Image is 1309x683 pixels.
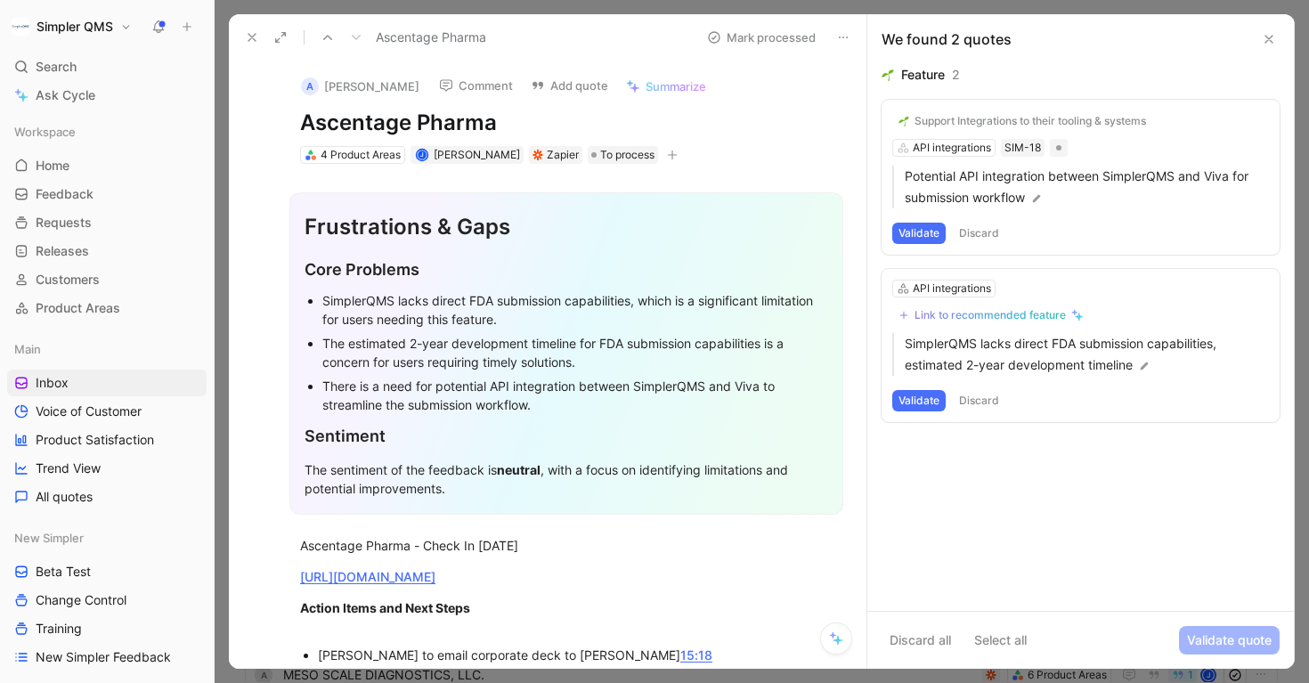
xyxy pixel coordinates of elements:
button: Discard [953,223,1005,244]
span: To process [600,146,654,164]
button: A[PERSON_NAME] [293,73,427,100]
a: Beta Test [7,558,207,585]
a: Change Control [7,587,207,614]
span: New Simpler Feedback [36,648,171,666]
div: [PERSON_NAME] to email corporate deck to [PERSON_NAME] [318,646,833,664]
span: Product Areas [36,299,120,317]
span: Training [36,620,82,638]
button: Validate [892,223,946,244]
div: Feature [901,64,945,85]
div: New Simpler [7,524,207,551]
strong: Action Items and Next Steps [300,600,470,615]
div: MainInboxVoice of CustomerProduct SatisfactionTrend ViewAll quotes [7,336,207,510]
a: Feedback [7,181,207,207]
img: Simpler QMS [12,18,29,36]
div: J [417,150,427,159]
span: Beta Test [36,563,91,581]
a: Ask Cycle [7,82,207,109]
button: Validate [892,390,946,411]
div: Link to recommended feature [915,308,1066,322]
span: All quotes [36,488,93,506]
a: Requests [7,209,207,236]
a: [URL][DOMAIN_NAME] [300,569,435,584]
span: Workspace [14,123,76,141]
button: Validate quote [1179,626,1280,655]
span: Releases [36,242,89,260]
button: Summarize [618,74,714,99]
img: pen.svg [1030,192,1043,205]
div: New SimplerBeta TestChange ControlTrainingNew Simpler Feedback [7,524,207,671]
span: New Simpler [14,529,84,547]
div: 4 Product Areas [321,146,401,164]
a: Customers [7,266,207,293]
div: The sentiment of the feedback is , with a focus on identifying limitations and potential improvem... [305,460,828,498]
span: [PERSON_NAME] [434,148,520,161]
div: Search [7,53,207,80]
button: Simpler QMSSimpler QMS [7,14,136,39]
div: Zapier [547,146,579,164]
div: A [301,77,319,95]
button: Discard [953,390,1005,411]
span: Trend View [36,459,101,477]
p: SimplerQMS lacks direct FDA submission capabilities, estimated 2-year development timeline [905,333,1269,376]
div: To process [588,146,658,164]
button: Select all [966,626,1035,655]
div: Workspace [7,118,207,145]
p: Potential API integration between SimplerQMS and Viva for submission workflow [905,166,1269,208]
div: There is a need for potential API integration between SimplerQMS and Viva to streamline the submi... [322,377,828,414]
span: Product Satisfaction [36,431,154,449]
div: The estimated 2-year development timeline for FDA submission capabilities is a concern for users ... [322,334,828,371]
span: Inbox [36,374,69,392]
a: All quotes [7,484,207,510]
a: Home [7,152,207,179]
span: Home [36,157,69,175]
button: Mark processed [699,25,824,50]
span: Summarize [646,78,706,94]
button: Discard all [882,626,959,655]
a: 15:18 [680,647,712,663]
span: Requests [36,214,92,232]
div: Support Integrations to their tooling & systems [915,114,1146,128]
strong: neutral [497,462,541,477]
img: pen.svg [1138,360,1150,372]
div: 2 [952,64,960,85]
span: Ask Cycle [36,85,95,106]
h1: Simpler QMS [37,19,113,35]
span: Search [36,56,77,77]
img: 🌱 [898,116,909,126]
div: SimplerQMS lacks direct FDA submission capabilities, which is a significant limitation for users ... [322,291,828,329]
a: Voice of Customer [7,398,207,425]
img: 🌱 [882,69,894,81]
a: Product Areas [7,295,207,321]
button: 🌱Support Integrations to their tooling & systems [892,110,1152,132]
div: Frustrations & Gaps [305,211,828,243]
div: Core Problems [305,257,828,281]
a: Releases [7,238,207,264]
a: Training [7,615,207,642]
span: Main [14,340,41,358]
a: Trend View [7,455,207,482]
span: Feedback [36,185,93,203]
span: Ascentage Pharma [376,27,486,48]
button: Comment [431,73,521,98]
span: Customers [36,271,100,289]
button: Add quote [523,73,616,98]
h1: Ascentage Pharma [300,109,833,137]
span: Voice of Customer [36,402,142,420]
div: Sentiment [305,424,828,448]
button: Link to recommended feature [892,305,1090,326]
div: API integrations [913,280,991,297]
div: Main [7,336,207,362]
a: Inbox [7,370,207,396]
div: We found 2 quotes [882,28,1012,50]
span: Change Control [36,591,126,609]
a: Product Satisfaction [7,427,207,453]
a: New Simpler Feedback [7,644,207,671]
div: Ascentage Pharma - Check In [DATE] [300,536,833,555]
